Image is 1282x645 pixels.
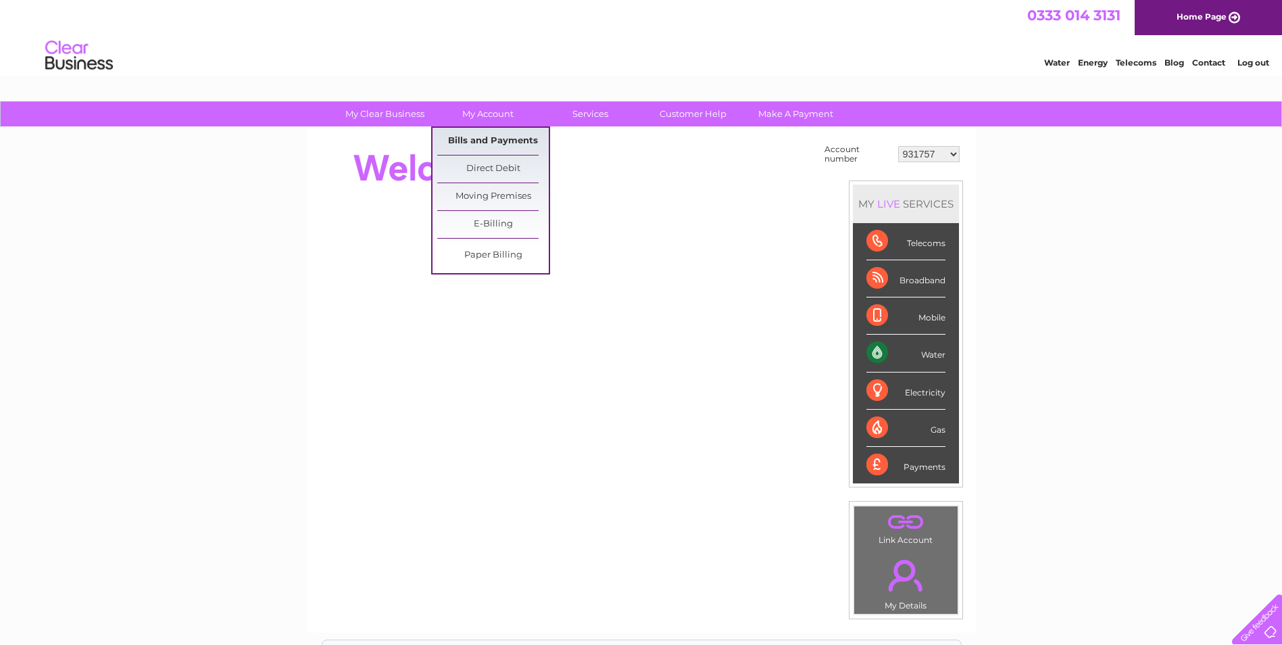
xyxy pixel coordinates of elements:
[866,223,945,260] div: Telecoms
[1192,57,1225,68] a: Contact
[854,548,958,615] td: My Details
[854,506,958,548] td: Link Account
[866,335,945,372] div: Water
[322,7,961,66] div: Clear Business is a trading name of Verastar Limited (registered in [GEOGRAPHIC_DATA] No. 3667643...
[1078,57,1108,68] a: Energy
[1237,57,1269,68] a: Log out
[853,185,959,223] div: MY SERVICES
[437,242,549,269] a: Paper Billing
[874,197,903,210] div: LIVE
[45,35,114,76] img: logo.png
[858,510,954,533] a: .
[866,447,945,483] div: Payments
[1164,57,1184,68] a: Blog
[437,128,549,155] a: Bills and Payments
[1027,7,1120,24] a: 0333 014 3131
[432,101,543,126] a: My Account
[437,156,549,183] a: Direct Debit
[858,552,954,599] a: .
[866,260,945,297] div: Broadband
[866,373,945,410] div: Electricity
[535,101,646,126] a: Services
[1116,57,1156,68] a: Telecoms
[437,211,549,238] a: E-Billing
[866,297,945,335] div: Mobile
[329,101,441,126] a: My Clear Business
[437,183,549,210] a: Moving Premises
[740,101,852,126] a: Make A Payment
[1044,57,1070,68] a: Water
[821,141,895,167] td: Account number
[866,410,945,447] div: Gas
[637,101,749,126] a: Customer Help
